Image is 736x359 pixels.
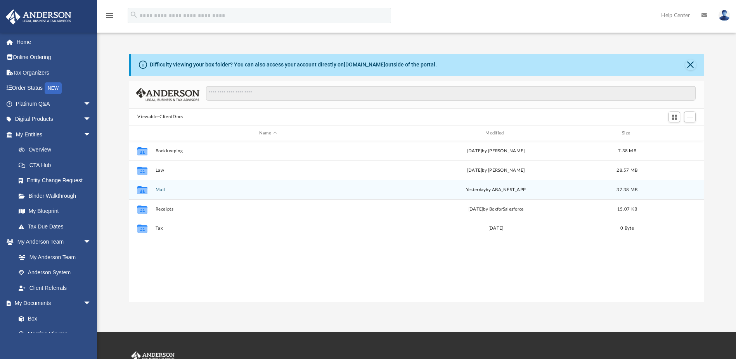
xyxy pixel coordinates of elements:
div: Size [612,130,643,137]
div: grid [129,141,704,302]
input: Search files and folders [206,86,696,101]
a: Home [5,34,103,50]
span: arrow_drop_down [83,234,99,250]
div: [DATE] by BoxforSalesforce [384,206,608,213]
a: menu [105,15,114,20]
span: yesterday [466,188,486,192]
span: 7.38 MB [618,149,636,153]
a: Tax Organizers [5,65,103,80]
div: id [132,130,152,137]
a: Online Ordering [5,50,103,65]
button: Add [684,112,696,122]
div: id [646,130,701,137]
span: arrow_drop_down [83,296,99,312]
a: Meeting Minutes [11,326,99,342]
a: My Documentsarrow_drop_down [5,296,99,311]
div: by ABA_NEST_APP [384,186,608,193]
a: Overview [11,142,103,158]
a: My Blueprint [11,204,99,219]
a: Box [11,311,95,326]
button: Switch to Grid View [668,112,680,122]
span: arrow_drop_down [83,96,99,112]
button: Law [156,168,380,173]
a: Digital Productsarrow_drop_down [5,112,103,127]
button: Receipts [156,207,380,212]
div: Name [155,130,380,137]
a: Binder Walkthrough [11,188,103,204]
a: My Anderson Teamarrow_drop_down [5,234,99,250]
span: 37.38 MB [617,188,638,192]
button: Mail [156,187,380,192]
div: Modified [383,130,608,137]
a: Client Referrals [11,280,99,296]
div: Difficulty viewing your box folder? You can also access your account directly on outside of the p... [150,61,437,69]
span: 0 Byte [621,227,634,231]
span: 28.57 MB [617,168,638,173]
button: Bookkeeping [156,148,380,153]
button: Viewable-ClientDocs [137,113,183,120]
a: My Anderson Team [11,249,95,265]
a: Tax Due Dates [11,219,103,234]
img: User Pic [719,10,730,21]
div: [DATE] [384,225,608,232]
span: arrow_drop_down [83,112,99,127]
a: Entity Change Request [11,173,103,188]
button: Close [685,59,696,70]
div: [DATE] by [PERSON_NAME] [384,167,608,174]
button: Tax [156,226,380,231]
div: NEW [45,82,62,94]
img: Anderson Advisors Platinum Portal [3,9,74,24]
span: arrow_drop_down [83,127,99,143]
a: My Entitiesarrow_drop_down [5,127,103,142]
div: [DATE] by [PERSON_NAME] [384,148,608,155]
i: menu [105,11,114,20]
i: search [130,10,138,19]
a: Anderson System [11,265,99,281]
a: [DOMAIN_NAME] [344,61,385,68]
span: 15.07 KB [617,207,637,211]
a: Platinum Q&Aarrow_drop_down [5,96,103,112]
a: CTA Hub [11,157,103,173]
a: Order StatusNEW [5,80,103,96]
